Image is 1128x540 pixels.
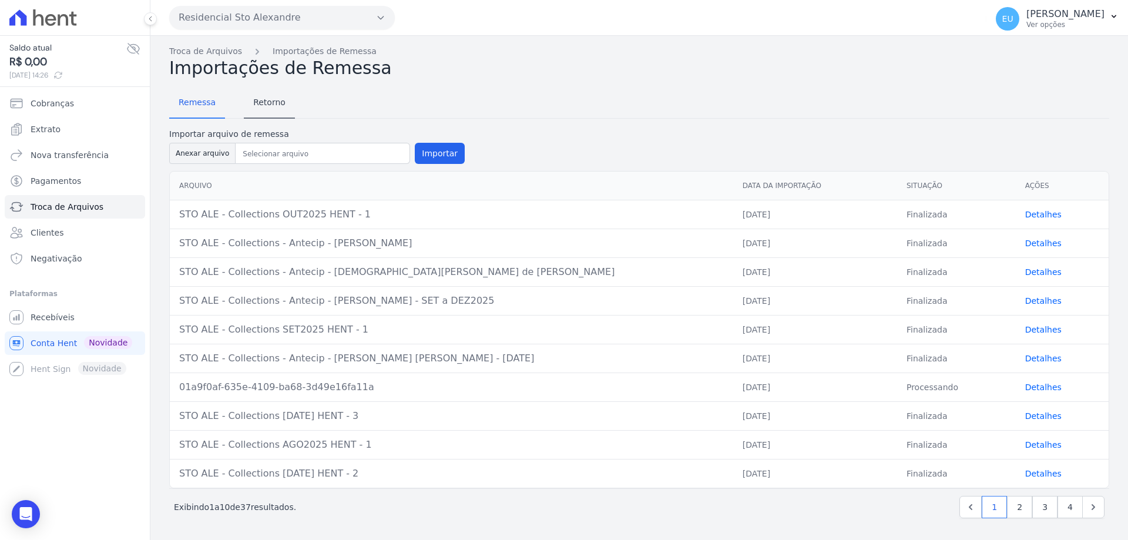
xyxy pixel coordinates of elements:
span: EU [1002,15,1013,23]
td: [DATE] [733,229,897,257]
span: Extrato [31,123,61,135]
a: Detalhes [1025,411,1062,421]
a: Next [1082,496,1104,518]
span: Remessa [172,90,223,114]
a: Previous [959,496,982,518]
label: Importar arquivo de remessa [169,128,465,140]
button: EU [PERSON_NAME] Ver opções [986,2,1128,35]
span: R$ 0,00 [9,54,126,70]
a: 4 [1057,496,1083,518]
span: Pagamentos [31,175,81,187]
a: Clientes [5,221,145,244]
button: Residencial Sto Alexandre [169,6,395,29]
div: STO ALE - Collections - Antecip - [PERSON_NAME] [179,236,724,250]
button: Importar [415,143,465,164]
p: Exibindo a de resultados. [174,501,296,513]
span: 37 [240,502,251,512]
a: Remessa [169,88,225,119]
a: Detalhes [1025,469,1062,478]
a: Detalhes [1025,210,1062,219]
a: 3 [1032,496,1057,518]
a: 2 [1007,496,1032,518]
input: Selecionar arquivo [238,147,407,161]
a: Recebíveis [5,306,145,329]
td: Finalizada [897,401,1016,430]
span: Conta Hent [31,337,77,349]
span: [DATE] 14:26 [9,70,126,81]
div: STO ALE - Collections SET2025 HENT - 1 [179,323,724,337]
a: 1 [982,496,1007,518]
td: Finalizada [897,344,1016,373]
a: Detalhes [1025,239,1062,248]
td: [DATE] [733,344,897,373]
td: Finalizada [897,229,1016,257]
td: [DATE] [733,257,897,286]
div: STO ALE - Collections [DATE] HENT - 3 [179,409,724,423]
a: Pagamentos [5,169,145,193]
nav: Breadcrumb [169,45,1109,58]
span: Recebíveis [31,311,75,323]
a: Conta Hent Novidade [5,331,145,355]
td: [DATE] [733,459,897,488]
td: [DATE] [733,430,897,459]
div: Plataformas [9,287,140,301]
div: STO ALE - Collections AGO2025 HENT - 1 [179,438,724,452]
span: 10 [220,502,230,512]
td: Processando [897,373,1016,401]
p: Ver opções [1026,20,1104,29]
span: Cobranças [31,98,74,109]
a: Detalhes [1025,440,1062,450]
div: 01a9f0af-635e-4109-ba68-3d49e16fa11a [179,380,724,394]
a: Negativação [5,247,145,270]
td: [DATE] [733,373,897,401]
span: Saldo atual [9,42,126,54]
a: Extrato [5,118,145,141]
th: Data da Importação [733,172,897,200]
a: Detalhes [1025,383,1062,392]
td: [DATE] [733,401,897,430]
a: Nova transferência [5,143,145,167]
div: STO ALE - Collections [DATE] HENT - 2 [179,467,724,481]
a: Troca de Arquivos [169,45,242,58]
a: Detalhes [1025,296,1062,306]
span: Troca de Arquivos [31,201,103,213]
div: STO ALE - Collections - Antecip - [PERSON_NAME] [PERSON_NAME] - [DATE] [179,351,724,365]
button: Anexar arquivo [169,143,236,164]
span: Negativação [31,253,82,264]
a: Importações de Remessa [273,45,377,58]
a: Cobranças [5,92,145,115]
td: Finalizada [897,257,1016,286]
div: STO ALE - Collections - Antecip - [PERSON_NAME] - SET a DEZ2025 [179,294,724,308]
td: [DATE] [733,315,897,344]
th: Situação [897,172,1016,200]
h2: Importações de Remessa [169,58,1109,79]
span: Nova transferência [31,149,109,161]
td: Finalizada [897,459,1016,488]
div: STO ALE - Collections - Antecip - [DEMOGRAPHIC_DATA][PERSON_NAME] de [PERSON_NAME] [179,265,724,279]
p: [PERSON_NAME] [1026,8,1104,20]
a: Troca de Arquivos [5,195,145,219]
th: Ações [1016,172,1109,200]
span: Clientes [31,227,63,239]
nav: Sidebar [9,92,140,381]
td: Finalizada [897,315,1016,344]
td: Finalizada [897,200,1016,229]
td: [DATE] [733,286,897,315]
span: Retorno [246,90,293,114]
div: Open Intercom Messenger [12,500,40,528]
a: Detalhes [1025,325,1062,334]
td: [DATE] [733,200,897,229]
a: Detalhes [1025,354,1062,363]
a: Detalhes [1025,267,1062,277]
span: 1 [209,502,214,512]
a: Retorno [244,88,295,119]
td: Finalizada [897,286,1016,315]
th: Arquivo [170,172,733,200]
div: STO ALE - Collections OUT2025 HENT - 1 [179,207,724,222]
td: Finalizada [897,430,1016,459]
span: Novidade [84,336,132,349]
